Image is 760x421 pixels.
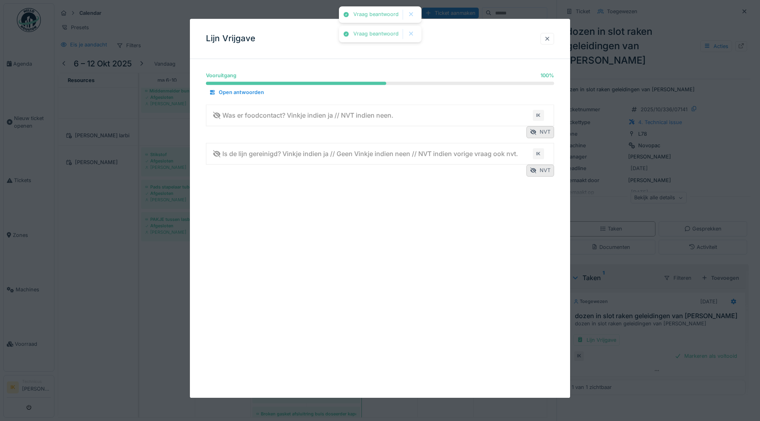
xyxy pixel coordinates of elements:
div: NVT [526,165,554,176]
div: Was er foodcontact? Vinkje indien ja // NVT indien neen. [213,110,393,120]
h3: Lijn Vrijgave [206,34,255,44]
div: NVT [526,126,554,138]
progress: 100 % [206,82,554,85]
div: Vooruitgang [206,72,236,79]
div: IK [533,148,544,159]
div: Vraag beantwoord [353,31,399,38]
div: Open antwoorden [206,87,267,98]
summary: Is de lijn gereinigd? Vinkje indien ja // Geen Vinkje indien neen // NVT indien vorige vraag ook ... [210,146,550,161]
div: Is de lijn gereinigd? Vinkje indien ja // Geen Vinkje indien neen // NVT indien vorige vraag ook ... [213,149,518,158]
div: 100 % [540,72,554,79]
div: IK [533,110,544,121]
summary: Was er foodcontact? Vinkje indien ja // NVT indien neen.IK [210,108,550,123]
div: Vraag beantwoord [353,11,399,18]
